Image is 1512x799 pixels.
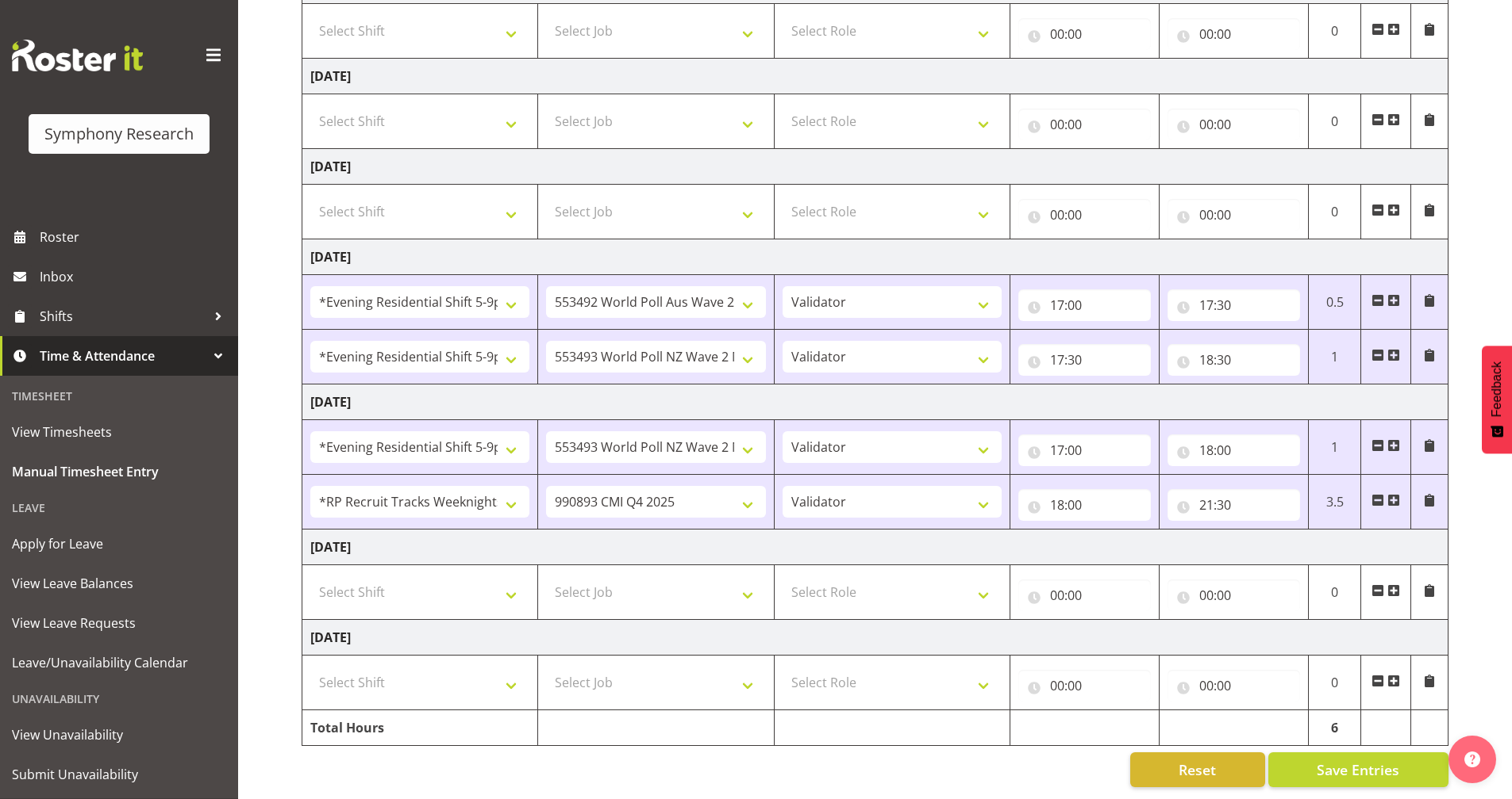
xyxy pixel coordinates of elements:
div: Leave [4,491,234,524]
input: Click to select... [1018,109,1151,140]
button: Feedback - Show survey [1482,346,1512,453]
td: 1 [1308,330,1361,384]
a: View Timesheets [4,412,234,452]
span: Roster [40,225,230,249]
input: Click to select... [1018,579,1151,611]
span: Leave/Unavailability Calendar [12,651,226,675]
td: 0 [1308,656,1361,710]
button: Save Entries [1268,752,1449,787]
span: Shifts [40,304,206,328]
input: Click to select... [1168,18,1300,50]
a: Submit Unavailability [4,755,234,794]
a: View Leave Requests [4,603,234,643]
span: Feedback [1490,361,1504,417]
div: Symphony Research [44,122,194,146]
a: View Unavailability [4,715,234,755]
td: [DATE] [302,529,1449,565]
span: Apply for Leave [12,532,226,556]
td: [DATE] [302,239,1449,275]
input: Click to select... [1168,199,1300,231]
td: 0 [1308,94,1361,149]
span: View Timesheets [12,420,226,444]
div: Unavailability [4,682,234,715]
td: [DATE] [302,620,1449,656]
td: 0 [1308,185,1361,239]
span: View Leave Balances [12,572,226,595]
td: 0 [1308,565,1361,620]
a: Manual Timesheet Entry [4,452,234,491]
td: 6 [1308,710,1361,746]
input: Click to select... [1018,434,1151,466]
a: Apply for Leave [4,524,234,564]
a: View Leave Balances [4,564,234,603]
span: Time & Attendance [40,344,206,368]
span: View Unavailability [12,723,226,747]
input: Click to select... [1168,289,1300,321]
span: Save Entries [1317,759,1399,780]
input: Click to select... [1168,489,1300,521]
input: Click to select... [1168,434,1300,466]
input: Click to select... [1018,670,1151,702]
a: Leave/Unavailability Calendar [4,643,234,682]
button: Reset [1130,752,1265,787]
td: 0.5 [1308,275,1361,330]
img: help-xxl-2.png [1464,751,1480,767]
td: 1 [1308,420,1361,475]
td: Total Hours [302,710,538,746]
input: Click to select... [1018,489,1151,521]
span: Submit Unavailability [12,763,226,786]
input: Click to select... [1168,109,1300,140]
td: 3.5 [1308,475,1361,529]
input: Click to select... [1018,18,1151,50]
span: Reset [1179,759,1216,780]
td: [DATE] [302,149,1449,185]
input: Click to select... [1018,344,1151,376]
input: Click to select... [1168,344,1300,376]
div: Timesheet [4,380,234,412]
input: Click to select... [1018,289,1151,321]
span: Manual Timesheet Entry [12,460,226,484]
td: [DATE] [302,384,1449,420]
span: View Leave Requests [12,611,226,635]
td: 0 [1308,4,1361,59]
img: Rosterit website logo [12,40,143,71]
input: Click to select... [1018,199,1151,231]
span: Inbox [40,265,230,289]
td: [DATE] [302,59,1449,94]
input: Click to select... [1168,579,1300,611]
input: Click to select... [1168,670,1300,702]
